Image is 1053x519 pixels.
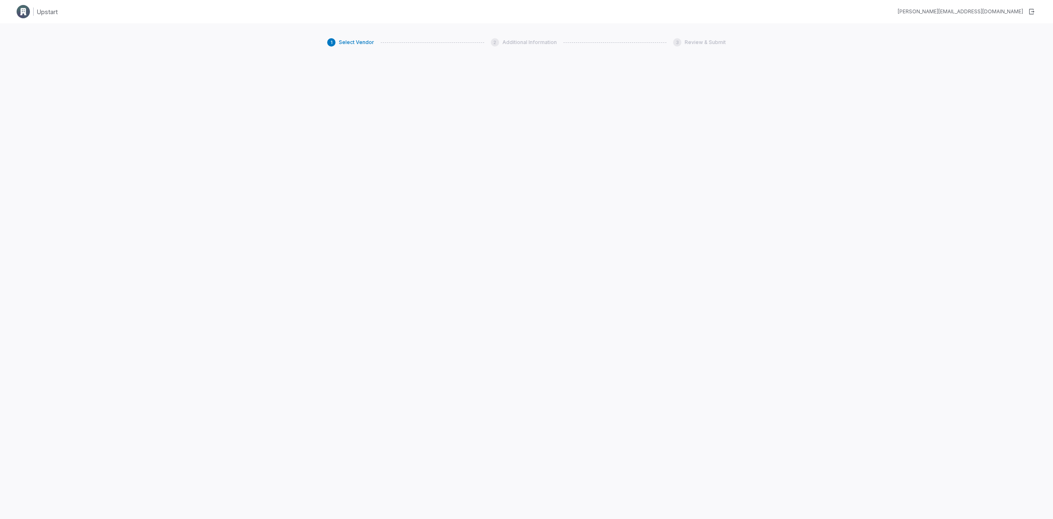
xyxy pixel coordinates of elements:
span: Review & Submit [685,39,726,46]
span: Additional Information [502,39,557,46]
span: Select Vendor [339,39,374,46]
div: 3 [673,38,681,47]
h1: Upstart [37,7,58,16]
img: Clerk Logo [17,5,30,18]
div: 1 [327,38,335,47]
div: 2 [491,38,499,47]
div: [PERSON_NAME][EMAIL_ADDRESS][DOMAIN_NAME] [898,8,1023,15]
